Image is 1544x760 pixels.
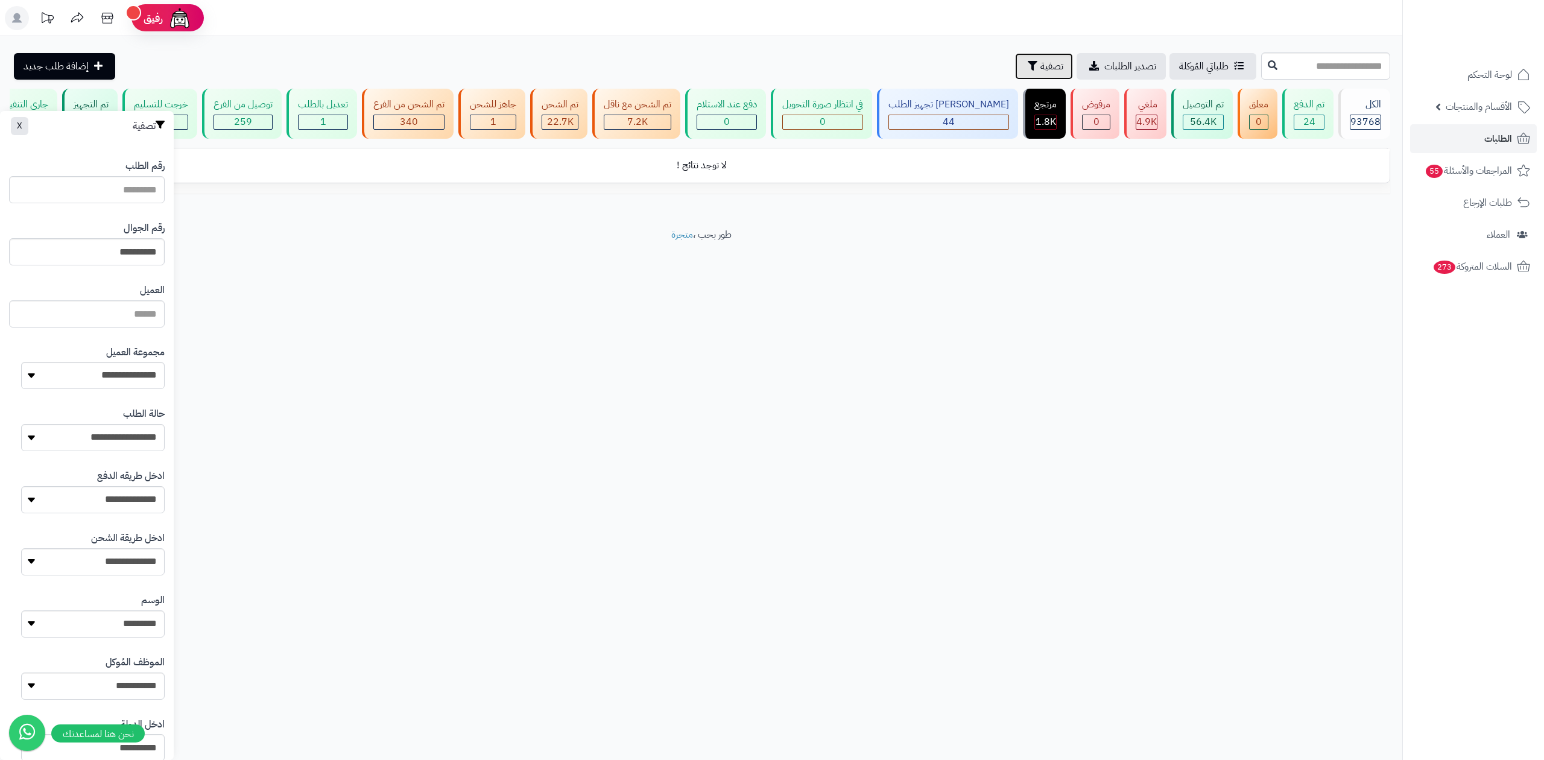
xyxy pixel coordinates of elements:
[1183,98,1224,112] div: تم التوصيل
[373,98,445,112] div: تم الشحن من الفرع
[470,115,516,129] div: 1
[542,98,578,112] div: تم الشحن
[470,98,516,112] div: جاهز للشحن
[697,115,756,129] div: 0
[1250,115,1268,129] div: 0
[1015,53,1073,80] button: تصفية
[11,117,28,135] button: X
[1040,59,1063,74] span: تصفية
[1446,98,1512,115] span: الأقسام والمنتجات
[1077,53,1166,80] a: تصدير الطلبات
[1256,115,1262,129] span: 0
[1410,156,1537,185] a: المراجعات والأسئلة55
[1068,89,1122,139] a: مرفوض 0
[141,594,165,607] label: الوسم
[13,149,1390,182] td: لا توجد نتائج !
[144,11,163,25] span: رفيق
[124,221,165,235] label: رقم الجوال
[32,6,62,33] a: تحديثات المنصة
[888,98,1009,112] div: [PERSON_NAME] تجهيز الطلب
[298,98,348,112] div: تعديل بالطلب
[1104,59,1156,74] span: تصدير الطلبات
[1179,59,1229,74] span: طلباتي المُوكلة
[400,115,418,129] span: 340
[106,656,165,670] label: الموظف المُوكل
[284,89,359,139] a: تعديل بالطلب 1
[604,98,671,112] div: تم الشحن مع ناقل
[1467,66,1512,83] span: لوحة التحكم
[1294,115,1324,129] div: 24
[1410,60,1537,89] a: لوحة التحكم
[1190,115,1217,129] span: 56.4K
[697,98,757,112] div: دفع عند الاستلام
[299,115,347,129] div: 1
[875,89,1020,139] a: [PERSON_NAME] تجهيز الطلب 44
[1093,115,1099,129] span: 0
[1136,98,1157,112] div: ملغي
[671,227,693,242] a: متجرة
[1280,89,1336,139] a: تم الدفع 24
[1169,53,1256,80] a: طلباتي المُوكلة
[782,98,863,112] div: في انتظار صورة التحويل
[1350,98,1381,112] div: الكل
[74,98,109,112] div: تم التجهيز
[943,115,955,129] span: 44
[1432,258,1512,275] span: السلات المتروكة
[1336,89,1393,139] a: الكل93768
[590,89,683,139] a: تم الشحن مع ناقل 7.2K
[683,89,768,139] a: دفع عند الاستلام 0
[768,89,875,139] a: في انتظار صورة التحويل 0
[374,115,444,129] div: 340
[1183,115,1223,129] div: 56352
[1294,98,1324,112] div: تم الدفع
[121,718,165,732] label: ادخل الدولة
[1410,220,1537,249] a: العملاء
[1426,165,1443,178] span: 55
[1235,89,1280,139] a: معلق 0
[490,115,496,129] span: 1
[1410,252,1537,281] a: السلات المتروكة273
[604,115,671,129] div: 7223
[1410,124,1537,153] a: الطلبات
[97,469,165,483] label: ادخل طريقه الدفع
[889,115,1008,129] div: 44
[1035,115,1056,129] div: 1799
[542,115,578,129] div: 22706
[1082,98,1110,112] div: مرفوض
[456,89,528,139] a: جاهز للشحن 1
[1122,89,1169,139] a: ملغي 4.9K
[359,89,456,139] a: تم الشحن من الفرع 340
[14,53,115,80] a: إضافة طلب جديد
[120,89,200,139] a: خرجت للتسليم 41
[140,283,165,297] label: العميل
[1169,89,1235,139] a: تم التوصيل 56.4K
[783,115,862,129] div: 0
[134,98,188,112] div: خرجت للتسليم
[724,115,730,129] span: 0
[200,89,284,139] a: توصيل من الفرع 259
[1020,89,1068,139] a: مرتجع 1.8K
[24,59,89,74] span: إضافة طلب جديد
[528,89,590,139] a: تم الشحن 22.7K
[1083,115,1110,129] div: 0
[320,115,326,129] span: 1
[123,407,165,421] label: حالة الطلب
[1036,115,1056,129] span: 1.8K
[1249,98,1268,112] div: معلق
[168,6,192,30] img: ai-face.png
[627,115,648,129] span: 7.2K
[1136,115,1157,129] div: 4948
[820,115,826,129] span: 0
[1410,188,1537,217] a: طلبات الإرجاع
[125,159,165,173] label: رقم الطلب
[214,98,273,112] div: توصيل من الفرع
[1463,194,1512,211] span: طلبات الإرجاع
[234,115,252,129] span: 259
[1487,226,1510,243] span: العملاء
[106,346,165,359] label: مجموعة العميل
[214,115,272,129] div: 259
[1425,162,1512,179] span: المراجعات والأسئلة
[60,89,120,139] a: تم التجهيز 26
[4,98,48,112] div: جاري التنفيذ
[1136,115,1157,129] span: 4.9K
